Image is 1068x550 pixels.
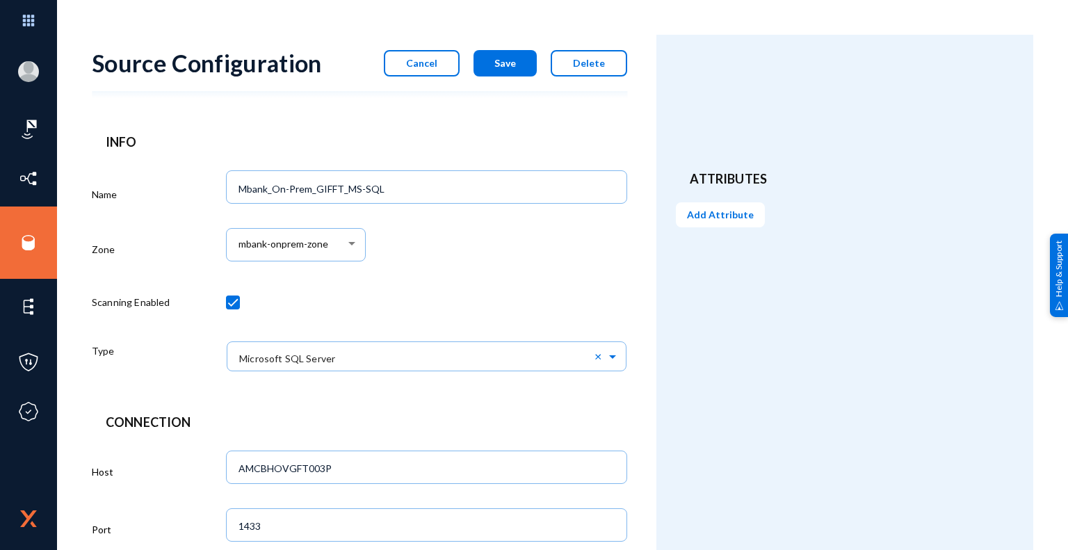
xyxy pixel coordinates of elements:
div: Source Configuration [92,49,322,77]
span: mbank-onprem-zone [238,238,328,250]
label: Name [92,187,118,202]
header: Attributes [690,170,1000,188]
img: icon-risk-sonar.svg [18,119,39,140]
img: icon-sources.svg [18,232,39,253]
img: app launcher [8,6,49,35]
button: Cancel [384,50,460,76]
button: Save [474,50,537,76]
span: Add Attribute [687,209,754,220]
span: Clear all [594,350,606,362]
span: Save [494,57,516,69]
label: Scanning Enabled [92,295,170,309]
span: Delete [573,57,605,69]
img: blank-profile-picture.png [18,61,39,82]
header: Connection [106,413,613,432]
img: icon-policies.svg [18,352,39,373]
button: Delete [551,50,627,76]
label: Host [92,464,114,479]
img: icon-elements.svg [18,296,39,317]
span: Cancel [406,57,437,69]
input: 1433 [238,520,620,533]
img: icon-compliance.svg [18,401,39,422]
button: Add Attribute [676,202,765,227]
img: icon-inventory.svg [18,168,39,189]
header: Info [106,133,613,152]
div: Help & Support [1050,233,1068,316]
label: Port [92,522,112,537]
label: Type [92,343,115,358]
label: Zone [92,242,115,257]
img: help_support.svg [1055,301,1064,310]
